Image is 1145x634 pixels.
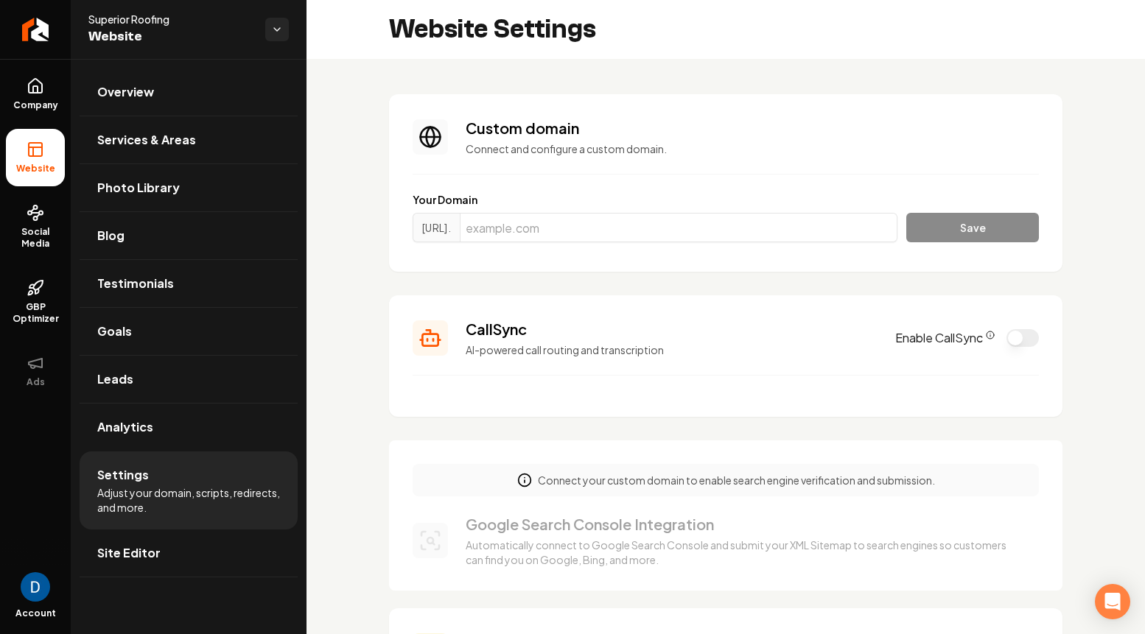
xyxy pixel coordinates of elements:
[466,141,1039,156] p: Connect and configure a custom domain.
[6,301,65,325] span: GBP Optimizer
[6,226,65,250] span: Social Media
[80,260,298,307] a: Testimonials
[6,66,65,123] a: Company
[80,308,298,355] a: Goals
[466,342,878,357] p: AI-powered call routing and transcription
[466,118,1039,138] h3: Custom domain
[97,418,153,436] span: Analytics
[88,27,253,47] span: Website
[97,83,154,101] span: Overview
[80,164,298,211] a: Photo Library
[80,529,298,577] a: Site Editor
[97,323,132,340] span: Goals
[986,331,995,339] button: CallSync Info
[21,572,50,602] img: David Rice
[97,227,125,244] span: Blog
[466,514,1021,535] h3: Google Search Console Integration
[97,485,280,515] span: Adjust your domain, scripts, redirects, and more.
[80,356,298,403] a: Leads
[7,99,64,111] span: Company
[6,267,65,337] a: GBP Optimizer
[21,376,51,388] span: Ads
[895,329,995,347] label: Enable CallSync
[10,163,61,175] span: Website
[97,179,180,197] span: Photo Library
[21,572,50,602] button: Open user button
[80,116,298,163] a: Services & Areas
[80,404,298,451] a: Analytics
[413,213,460,242] span: [URL].
[88,12,253,27] span: Superior Roofing
[1095,584,1130,619] div: Open Intercom Messenger
[15,607,56,619] span: Account
[97,370,133,388] span: Leads
[22,18,49,41] img: Rebolt Logo
[97,466,149,484] span: Settings
[466,319,878,339] h3: CallSync
[466,538,1021,567] p: Automatically connect to Google Search Console and submit your XML Sitemap to search engines so c...
[97,131,196,149] span: Services & Areas
[413,192,1039,207] label: Your Domain
[389,15,596,44] h2: Website Settings
[97,544,161,562] span: Site Editor
[97,275,174,292] span: Testimonials
[80,68,298,116] a: Overview
[80,212,298,259] a: Blog
[538,473,935,487] p: Connect your custom domain to enable search engine verification and submission.
[460,213,897,242] input: example.com
[6,342,65,400] button: Ads
[6,192,65,261] a: Social Media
